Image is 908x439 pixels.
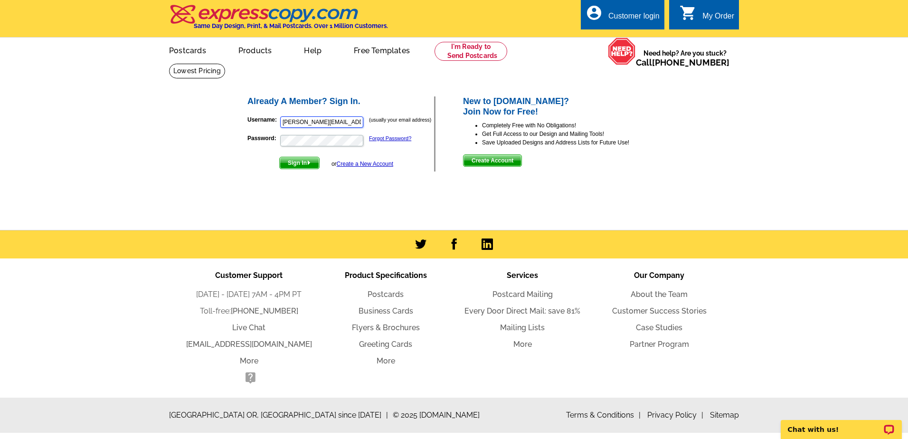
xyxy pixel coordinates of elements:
[307,161,311,165] img: button-next-arrow-white.png
[513,340,532,349] a: More
[154,38,221,61] a: Postcards
[636,323,682,332] a: Case Studies
[215,271,283,280] span: Customer Support
[482,130,662,138] li: Get Full Access to our Design and Mailing Tools!
[337,161,393,167] a: Create a New Account
[359,340,412,349] a: Greeting Cards
[368,290,404,299] a: Postcards
[608,38,636,65] img: help
[169,11,388,29] a: Same Day Design, Print, & Mail Postcards. Over 1 Million Customers.
[464,306,580,315] a: Every Door Direct Mail: save 81%
[359,306,413,315] a: Business Cards
[369,117,431,123] small: (usually your email address)
[775,409,908,439] iframe: LiveChat chat widget
[710,410,739,420] a: Sitemap
[194,22,388,29] h4: Same Day Design, Print, & Mail Postcards. Over 1 Million Customers.
[345,271,427,280] span: Product Specifications
[608,12,660,25] div: Customer login
[702,12,734,25] div: My Order
[612,306,707,315] a: Customer Success Stories
[630,340,689,349] a: Partner Program
[566,410,641,420] a: Terms & Conditions
[680,4,697,21] i: shopping_cart
[586,4,603,21] i: account_circle
[636,57,729,67] span: Call
[339,38,425,61] a: Free Templates
[169,410,388,421] span: [GEOGRAPHIC_DATA] OR, [GEOGRAPHIC_DATA] since [DATE]
[279,157,320,169] button: Sign In
[223,38,287,61] a: Products
[247,96,434,107] h2: Already A Member? Sign In.
[482,138,662,147] li: Save Uploaded Designs and Address Lists for Future Use!
[393,410,480,421] span: © 2025 [DOMAIN_NAME]
[507,271,538,280] span: Services
[463,155,521,166] span: Create Account
[631,290,688,299] a: About the Team
[186,340,312,349] a: [EMAIL_ADDRESS][DOMAIN_NAME]
[647,410,703,420] a: Privacy Policy
[247,115,279,124] label: Username:
[231,306,298,315] a: [PHONE_NUMBER]
[634,271,684,280] span: Our Company
[482,121,662,130] li: Completely Free with No Obligations!
[492,290,553,299] a: Postcard Mailing
[331,160,393,168] div: or
[280,157,319,169] span: Sign In
[232,323,265,332] a: Live Chat
[289,38,337,61] a: Help
[180,289,317,300] li: [DATE] - [DATE] 7AM - 4PM PT
[500,323,545,332] a: Mailing Lists
[652,57,729,67] a: [PHONE_NUMBER]
[463,154,522,167] button: Create Account
[247,134,279,143] label: Password:
[586,10,660,22] a: account_circle Customer login
[369,135,411,141] a: Forgot Password?
[352,323,420,332] a: Flyers & Brochures
[680,10,734,22] a: shopping_cart My Order
[240,356,258,365] a: More
[463,96,662,117] h2: New to [DOMAIN_NAME]? Join Now for Free!
[180,305,317,317] li: Toll-free:
[636,48,734,67] span: Need help? Are you stuck?
[377,356,395,365] a: More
